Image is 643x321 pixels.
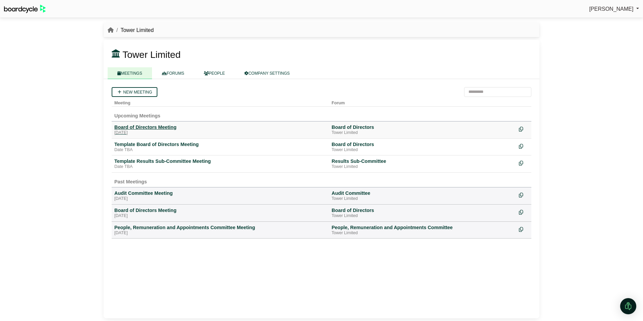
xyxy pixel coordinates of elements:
[332,224,514,236] a: People, Remuneration and Appointments Committee Tower Limited
[519,158,529,167] div: Make a copy
[332,213,514,219] div: Tower Limited
[114,190,326,202] a: Audit Committee Meeting [DATE]
[112,97,329,107] th: Meeting
[589,6,634,12] span: [PERSON_NAME]
[332,190,514,196] div: Audit Committee
[114,207,326,213] div: Board of Directors Meeting
[519,124,529,133] div: Make a copy
[519,141,529,150] div: Make a copy
[114,179,147,184] span: Past Meetings
[114,164,326,170] div: Date TBA
[114,113,160,118] span: Upcoming Meetings
[329,97,516,107] th: Forum
[519,190,529,199] div: Make a copy
[114,147,326,153] div: Date TBA
[332,147,514,153] div: Tower Limited
[108,67,152,79] a: MEETINGS
[332,141,514,153] a: Board of Directors Tower Limited
[332,141,514,147] div: Board of Directors
[122,49,181,60] span: Tower Limited
[332,224,514,230] div: People, Remuneration and Appointments Committee
[114,130,326,136] div: [DATE]
[114,224,326,230] div: People, Remuneration and Appointments Committee Meeting
[152,67,194,79] a: FORUMS
[114,158,326,170] a: Template Results Sub-Committee Meeting Date TBA
[112,87,157,97] a: New meeting
[332,124,514,130] div: Board of Directors
[332,158,514,170] a: Results Sub-Committee Tower Limited
[332,158,514,164] div: Results Sub-Committee
[332,164,514,170] div: Tower Limited
[114,124,326,130] div: Board of Directors Meeting
[332,207,514,219] a: Board of Directors Tower Limited
[194,67,235,79] a: PEOPLE
[114,224,326,236] a: People, Remuneration and Appointments Committee Meeting [DATE]
[235,67,300,79] a: COMPANY SETTINGS
[332,207,514,213] div: Board of Directors
[332,124,514,136] a: Board of Directors Tower Limited
[332,196,514,202] div: Tower Limited
[332,230,514,236] div: Tower Limited
[114,190,326,196] div: Audit Committee Meeting
[332,190,514,202] a: Audit Committee Tower Limited
[108,26,154,35] nav: breadcrumb
[114,141,326,153] a: Template Board of Directors Meeting Date TBA
[114,230,326,236] div: [DATE]
[114,124,326,136] a: Board of Directors Meeting [DATE]
[114,26,154,35] li: Tower Limited
[114,158,326,164] div: Template Results Sub-Committee Meeting
[4,5,46,13] img: BoardcycleBlackGreen-aaafeed430059cb809a45853b8cf6d952af9d84e6e89e1f1685b34bfd5cb7d64.svg
[114,207,326,219] a: Board of Directors Meeting [DATE]
[114,196,326,202] div: [DATE]
[620,298,636,314] div: Open Intercom Messenger
[519,207,529,216] div: Make a copy
[332,130,514,136] div: Tower Limited
[589,5,639,13] a: [PERSON_NAME]
[519,224,529,234] div: Make a copy
[114,213,326,219] div: [DATE]
[114,141,326,147] div: Template Board of Directors Meeting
